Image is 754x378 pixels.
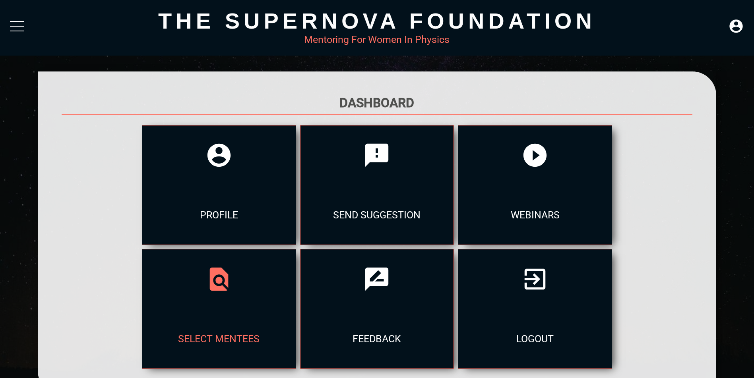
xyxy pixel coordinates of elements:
div: select mentees [142,309,296,368]
div: Mentoring For Women In Physics [38,34,716,45]
div: send suggestion [300,185,454,245]
div: feedback [300,309,454,368]
div: profile [142,185,296,245]
div: webinars [458,185,612,245]
div: The Supernova Foundation [38,8,716,34]
div: logout [458,309,612,368]
h1: Dashboard [62,95,692,110]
